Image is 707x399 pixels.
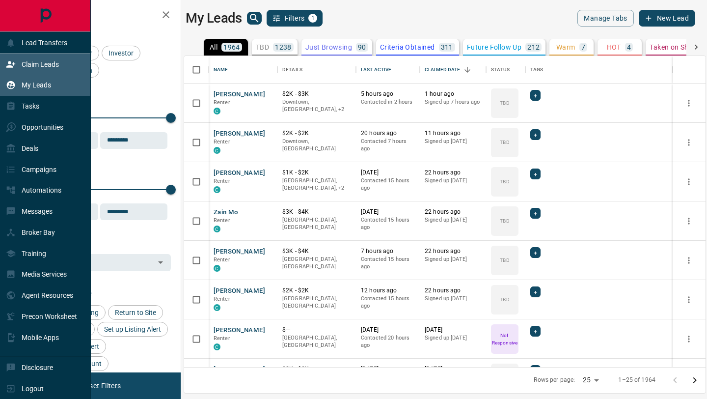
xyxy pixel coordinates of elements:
div: Name [209,56,277,84]
div: Claimed Date [420,56,486,84]
p: Signed up [DATE] [425,334,481,342]
p: [DATE] [425,326,481,334]
span: Renter [214,335,230,342]
p: 20 hours ago [361,129,415,138]
p: 12 hours ago [361,286,415,295]
p: TBD [500,217,509,225]
p: [GEOGRAPHIC_DATA], [GEOGRAPHIC_DATA] [282,334,351,349]
button: [PERSON_NAME] [214,326,265,335]
span: Renter [214,256,230,263]
button: [PERSON_NAME] [214,169,265,178]
p: Signed up [DATE] [425,256,481,263]
div: condos.ca [214,226,220,232]
p: 311 [441,44,453,51]
button: Zain Mo [214,208,238,217]
p: $2K - $2K [282,365,351,373]
div: condos.ca [214,186,220,193]
p: Signed up [DATE] [425,177,481,185]
div: Tags [530,56,544,84]
p: 7 hours ago [361,247,415,256]
div: Status [486,56,525,84]
span: Renter [214,217,230,224]
span: Renter [214,139,230,145]
p: 22 hours ago [425,286,481,295]
button: search button [247,12,262,25]
div: condos.ca [214,343,220,350]
p: Signed up [DATE] [425,295,481,303]
p: 22 hours ago [425,208,481,216]
div: Investor [102,46,140,60]
span: + [534,326,537,336]
span: + [534,287,537,297]
p: [DATE] [361,326,415,334]
div: + [530,247,541,258]
p: TBD [500,139,509,146]
p: Signed up 7 hours ago [425,98,481,106]
button: Go to next page [685,370,705,390]
span: + [534,248,537,257]
span: Set up Listing Alert [101,325,164,333]
p: North York, Toronto [282,177,351,192]
p: 7 [581,44,585,51]
div: Status [491,56,510,84]
span: + [534,169,537,179]
div: Tags [525,56,673,84]
p: $3K - $4K [282,208,351,216]
div: Last Active [356,56,420,84]
p: 212 [527,44,540,51]
p: [GEOGRAPHIC_DATA], [GEOGRAPHIC_DATA] [282,295,351,310]
button: Sort [461,63,474,77]
p: 4 [627,44,631,51]
div: 25 [579,373,602,387]
p: Contacted 15 hours ago [361,216,415,231]
div: Details [277,56,356,84]
div: + [530,326,541,337]
p: Contacted 7 hours ago [361,138,415,153]
p: Future Follow Up [467,44,521,51]
button: Filters1 [267,10,323,27]
span: 1 [309,15,316,22]
p: TBD [500,99,509,107]
p: Just Browsing [305,44,352,51]
button: [PERSON_NAME] [214,90,265,99]
div: Set up Listing Alert [97,322,168,337]
h1: My Leads [186,10,242,26]
p: 1964 [223,44,240,51]
button: more [681,253,696,268]
button: [PERSON_NAME] [214,286,265,296]
p: Contacted 20 hours ago [361,334,415,349]
button: more [681,332,696,346]
span: + [534,90,537,100]
div: condos.ca [214,304,220,311]
p: East York, Toronto [282,98,351,114]
span: Renter [214,296,230,302]
p: Warm [556,44,575,51]
p: 11 hours ago [425,129,481,138]
button: [PERSON_NAME] [214,129,265,139]
p: 1238 [275,44,292,51]
p: TBD [500,296,509,303]
span: Return to Site [111,309,160,316]
p: Contacted 15 hours ago [361,295,415,310]
p: TBD [500,256,509,264]
p: TBD [500,178,509,185]
p: $2K - $2K [282,129,351,138]
p: [DATE] [361,169,415,177]
p: [DATE] [361,208,415,216]
p: 22 hours ago [425,247,481,256]
button: more [681,96,696,111]
button: more [681,214,696,228]
p: Rows per page: [534,376,575,384]
p: 90 [358,44,366,51]
p: Contacted in 2 hours [361,98,415,106]
div: condos.ca [214,108,220,114]
div: + [530,208,541,219]
button: Open [154,256,167,269]
div: condos.ca [214,147,220,154]
p: All [210,44,218,51]
p: 22 hours ago [425,169,481,177]
p: $1K - $2K [282,169,351,177]
p: 1 hour ago [425,90,481,98]
p: 1–25 of 1964 [618,376,655,384]
div: Details [282,56,302,84]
